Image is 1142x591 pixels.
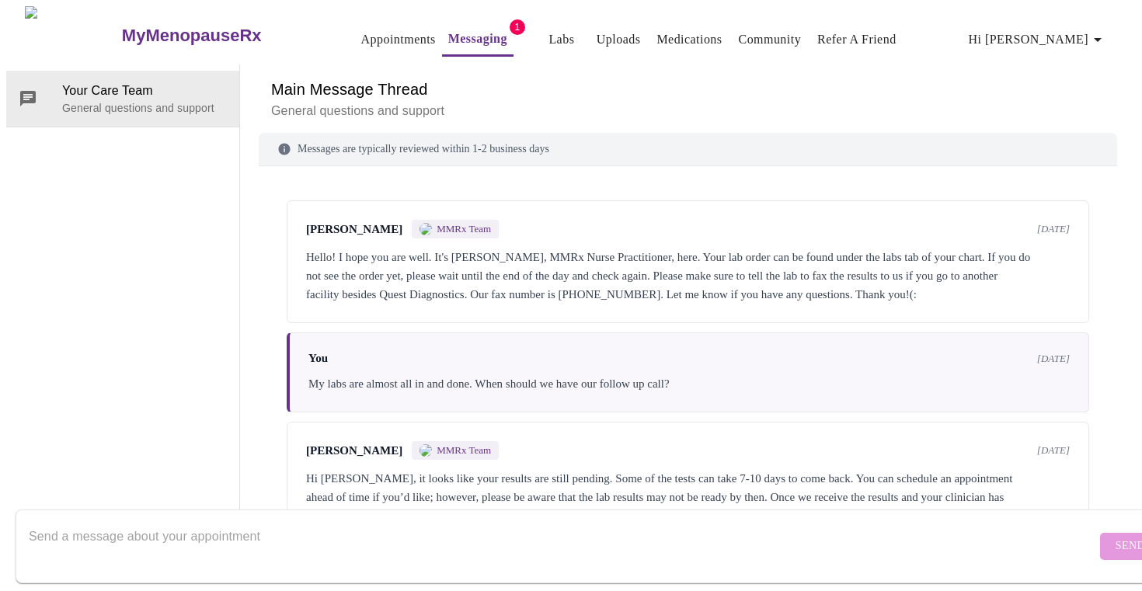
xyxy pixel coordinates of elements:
a: Labs [548,29,574,50]
img: MMRX [420,223,432,235]
div: Your Care TeamGeneral questions and support [6,71,239,127]
a: Community [739,29,802,50]
a: Medications [656,29,722,50]
img: MMRX [420,444,432,457]
button: Uploads [590,24,647,55]
a: Messaging [448,28,507,50]
span: 1 [510,19,525,35]
a: Uploads [597,29,641,50]
span: [DATE] [1037,223,1070,235]
span: MMRx Team [437,223,491,235]
button: Hi [PERSON_NAME] [963,24,1113,55]
button: Appointments [355,24,442,55]
div: Hi [PERSON_NAME], it looks like your results are still pending. Some of the tests can take 7-10 d... [306,469,1070,544]
a: Appointments [361,29,436,50]
span: [PERSON_NAME] [306,223,402,236]
button: Medications [650,24,728,55]
p: General questions and support [62,100,227,116]
span: Hi [PERSON_NAME] [969,29,1107,50]
div: Hello! I hope you are well. It's [PERSON_NAME], MMRx Nurse Practitioner, here. Your lab order can... [306,248,1070,304]
a: Refer a Friend [817,29,897,50]
span: [PERSON_NAME] [306,444,402,457]
textarea: Send a message about your appointment [29,521,1096,571]
span: MMRx Team [437,444,491,457]
span: Your Care Team [62,82,227,100]
span: [DATE] [1037,353,1070,365]
button: Messaging [442,23,514,57]
h3: MyMenopauseRx [122,26,262,46]
div: Messages are typically reviewed within 1-2 business days [259,133,1117,166]
button: Refer a Friend [811,24,903,55]
span: [DATE] [1037,444,1070,457]
a: MyMenopauseRx [120,9,323,63]
span: You [308,352,328,365]
img: MyMenopauseRx Logo [25,6,120,64]
p: General questions and support [271,102,1105,120]
div: My labs are almost all in and done. When should we have our follow up call? [308,374,1070,393]
button: Labs [537,24,587,55]
button: Community [733,24,808,55]
h6: Main Message Thread [271,77,1105,102]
